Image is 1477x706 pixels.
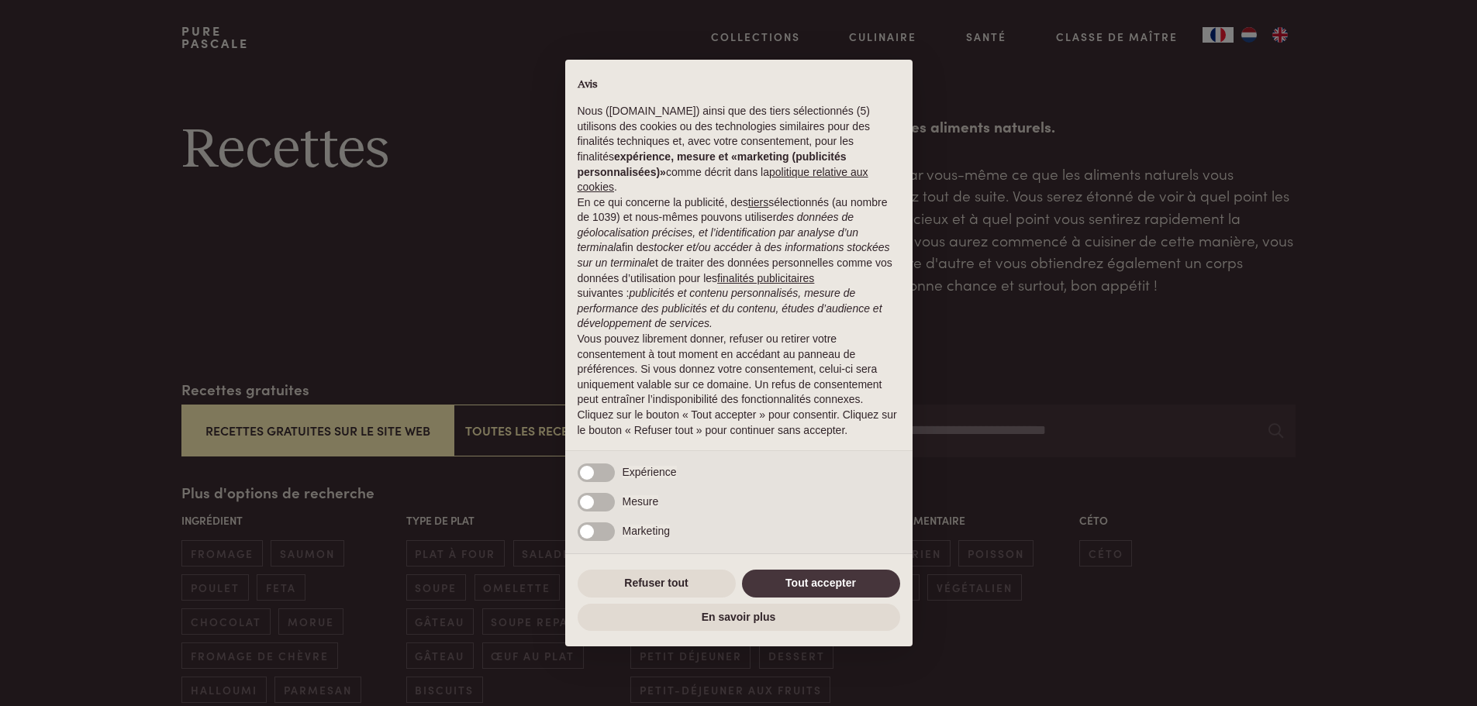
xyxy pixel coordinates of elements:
[578,408,900,438] p: Cliquez sur le bouton « Tout accepter » pour consentir. Cliquez sur le bouton « Refuser tout » po...
[578,287,882,329] em: publicités et contenu personnalisés, mesure de performance des publicités et du contenu, études d...
[748,195,768,211] button: tiers
[578,332,900,408] p: Vous pouvez librement donner, refuser ou retirer votre consentement à tout moment en accédant au ...
[578,150,847,178] strong: expérience, mesure et «marketing (publicités personnalisées)»
[717,271,814,287] button: finalités publicitaires
[623,466,677,478] span: Expérience
[742,570,900,598] button: Tout accepter
[578,78,900,92] h2: Avis
[578,104,900,195] p: Nous ([DOMAIN_NAME]) ainsi que des tiers sélectionnés (5) utilisons des cookies ou des technologi...
[623,525,670,537] span: Marketing
[578,604,900,632] button: En savoir plus
[578,241,890,269] em: stocker et/ou accéder à des informations stockées sur un terminal
[578,211,859,253] em: des données de géolocalisation précises, et l’identification par analyse d’un terminal
[578,195,900,332] p: En ce qui concerne la publicité, des sélectionnés (au nombre de 1039) et nous-mêmes pouvons utili...
[578,570,736,598] button: Refuser tout
[623,495,659,508] span: Mesure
